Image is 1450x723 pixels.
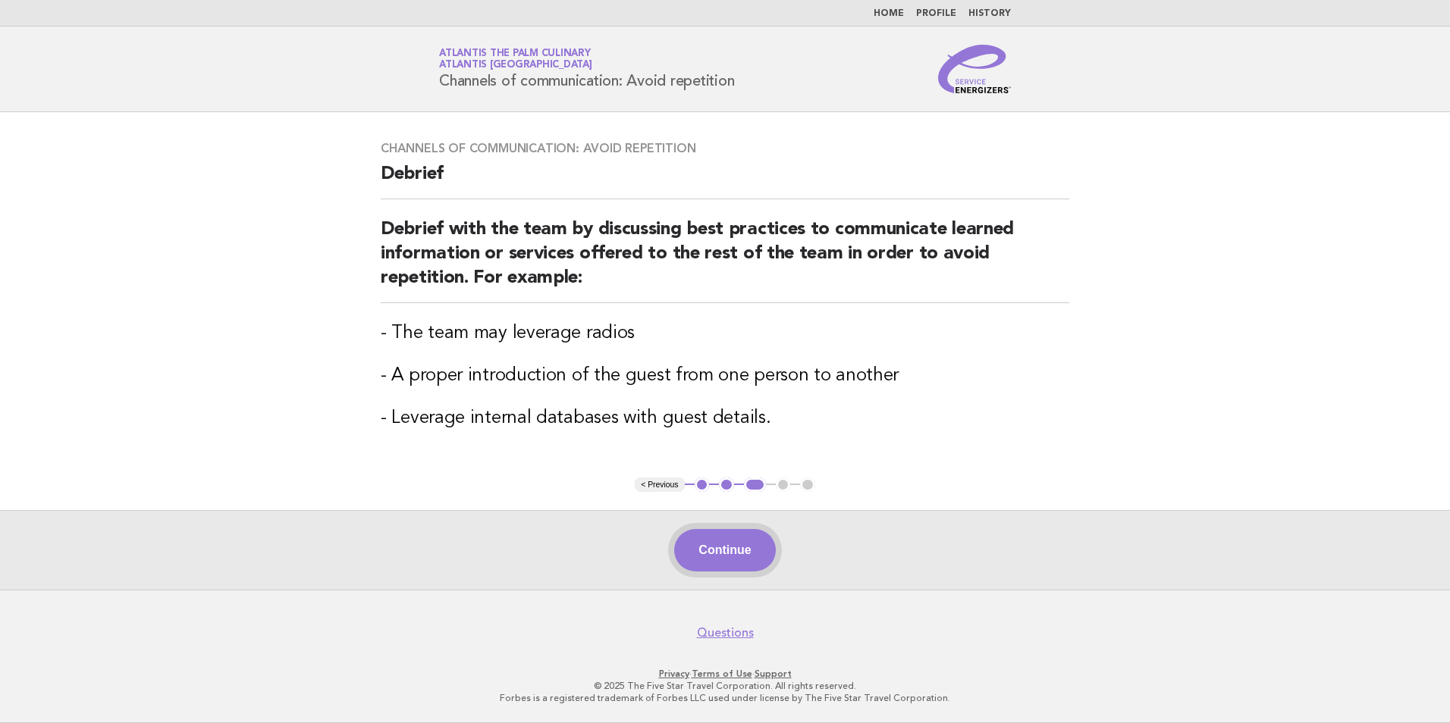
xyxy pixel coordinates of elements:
h3: - A proper introduction of the guest from one person to another [381,364,1069,388]
span: Atlantis [GEOGRAPHIC_DATA] [439,61,592,70]
p: · · [261,668,1189,680]
button: 1 [695,477,710,493]
a: Privacy [659,668,689,679]
button: Continue [674,529,775,571]
h1: Channels of communication: Avoid repetition [439,49,734,89]
img: Service Energizers [938,45,1011,93]
p: Forbes is a registered trademark of Forbes LLC used under license by The Five Star Travel Corpora... [261,692,1189,704]
h2: Debrief with the team by discussing best practices to communicate learned information or services... [381,218,1069,303]
h3: - The team may leverage radios [381,321,1069,346]
h2: Debrief [381,162,1069,199]
a: History [968,9,1011,18]
a: Questions [697,625,754,640]
button: < Previous [635,477,684,493]
a: Home [874,9,904,18]
h3: Channels of communication: Avoid repetition [381,141,1069,156]
h3: - Leverage internal databases with guest details. [381,406,1069,430]
a: Support [755,668,792,679]
a: Profile [916,9,956,18]
a: Terms of Use [692,668,752,679]
button: 3 [744,477,766,493]
button: 2 [719,477,734,493]
p: © 2025 The Five Star Travel Corporation. All rights reserved. [261,680,1189,692]
a: Atlantis The Palm CulinaryAtlantis [GEOGRAPHIC_DATA] [439,49,592,70]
